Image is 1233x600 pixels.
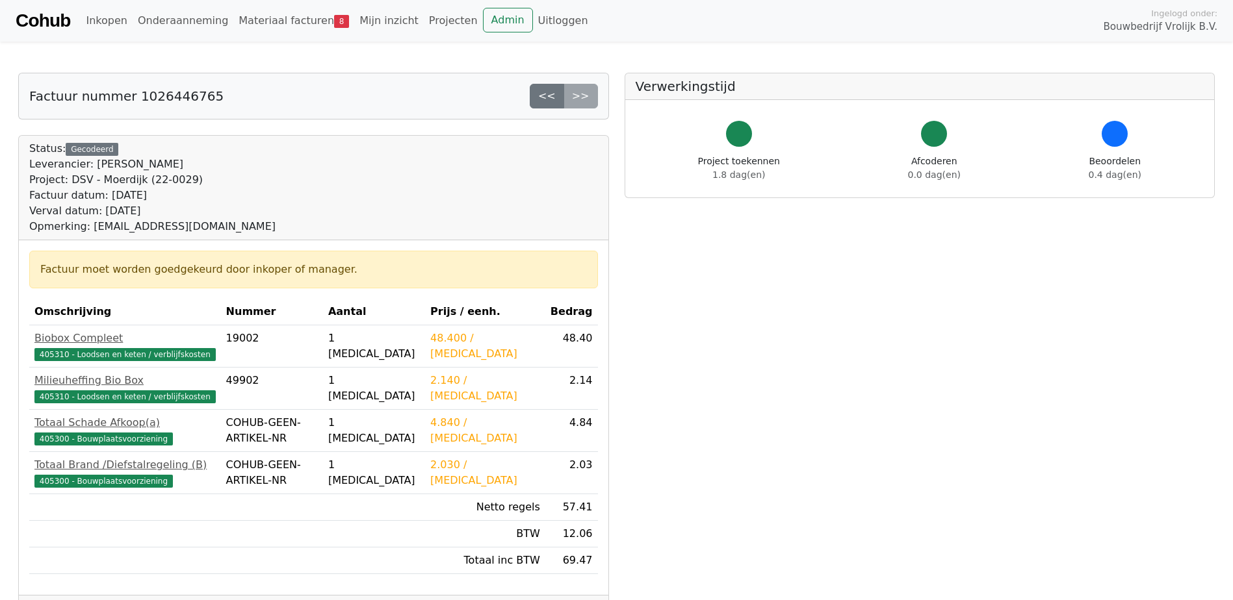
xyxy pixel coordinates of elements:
[545,494,598,521] td: 57.41
[29,203,276,219] div: Verval datum: [DATE]
[34,390,216,403] span: 405310 - Loodsen en keten / verblijfskosten
[712,169,765,180] span: 1.8 dag(en)
[545,299,598,325] th: Bedrag
[908,155,961,182] div: Afcoderen
[328,331,420,362] div: 1 [MEDICAL_DATA]
[40,262,587,277] div: Factuur moet worden goedgekeurd door inkoper of manager.
[545,521,598,547] td: 12.06
[545,547,598,574] td: 69.47
[34,457,216,473] div: Totaal Brand /Diefstalregeling (B)
[424,8,483,34] a: Projecten
[530,84,564,108] a: <<
[425,299,545,325] th: Prijs / eenh.
[81,8,132,34] a: Inkopen
[354,8,424,34] a: Mijn inzicht
[29,141,276,234] div: Status:
[133,8,233,34] a: Onderaanneming
[34,373,216,404] a: Milieuheffing Bio Box405310 - Loodsen en keten / verblijfskosten
[34,432,173,445] span: 405300 - Bouwplaatsvoorziening
[334,15,349,28] span: 8
[34,331,216,346] div: Biobox Compleet
[29,299,221,325] th: Omschrijving
[34,415,216,446] a: Totaal Schade Afkoop(a)405300 - Bouwplaatsvoorziening
[221,368,323,410] td: 49902
[545,368,598,410] td: 2.14
[328,457,420,488] div: 1 [MEDICAL_DATA]
[425,521,545,547] td: BTW
[34,373,216,388] div: Milieuheffing Bio Box
[29,156,276,172] div: Leverancier: [PERSON_NAME]
[545,452,598,494] td: 2.03
[430,373,540,404] div: 2.140 / [MEDICAL_DATA]
[34,457,216,488] a: Totaal Brand /Diefstalregeling (B)405300 - Bouwplaatsvoorziening
[533,8,593,34] a: Uitloggen
[1089,169,1141,180] span: 0.4 dag(en)
[34,415,216,431] div: Totaal Schade Afkoop(a)
[34,348,216,361] span: 405310 - Loodsen en keten / verblijfskosten
[221,299,323,325] th: Nummer
[221,452,323,494] td: COHUB-GEEN-ARTIKEL-NR
[328,415,420,446] div: 1 [MEDICAL_DATA]
[425,547,545,574] td: Totaal inc BTW
[29,88,224,104] h5: Factuur nummer 1026446765
[545,325,598,368] td: 48.40
[908,169,961,180] span: 0.0 dag(en)
[221,410,323,452] td: COHUB-GEEN-ARTIKEL-NR
[221,325,323,368] td: 19002
[1089,155,1141,182] div: Beoordelen
[636,79,1204,94] h5: Verwerkingstijd
[1103,19,1217,34] span: Bouwbedrijf Vrolijk B.V.
[545,410,598,452] td: 4.84
[29,188,276,203] div: Factuur datum: [DATE]
[323,299,425,325] th: Aantal
[34,475,173,488] span: 405300 - Bouwplaatsvoorziening
[430,331,540,362] div: 48.400 / [MEDICAL_DATA]
[425,494,545,521] td: Netto regels
[29,219,276,234] div: Opmerking: [EMAIL_ADDRESS][DOMAIN_NAME]
[483,8,533,32] a: Admin
[34,331,216,362] a: Biobox Compleet405310 - Loodsen en keten / verblijfskosten
[16,5,70,36] a: Cohub
[698,155,780,182] div: Project toekennen
[29,172,276,188] div: Project: DSV - Moerdijk (22-0029)
[328,373,420,404] div: 1 [MEDICAL_DATA]
[66,143,118,156] div: Gecodeerd
[233,8,354,34] a: Materiaal facturen8
[1151,7,1217,19] span: Ingelogd onder:
[430,415,540,446] div: 4.840 / [MEDICAL_DATA]
[430,457,540,488] div: 2.030 / [MEDICAL_DATA]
